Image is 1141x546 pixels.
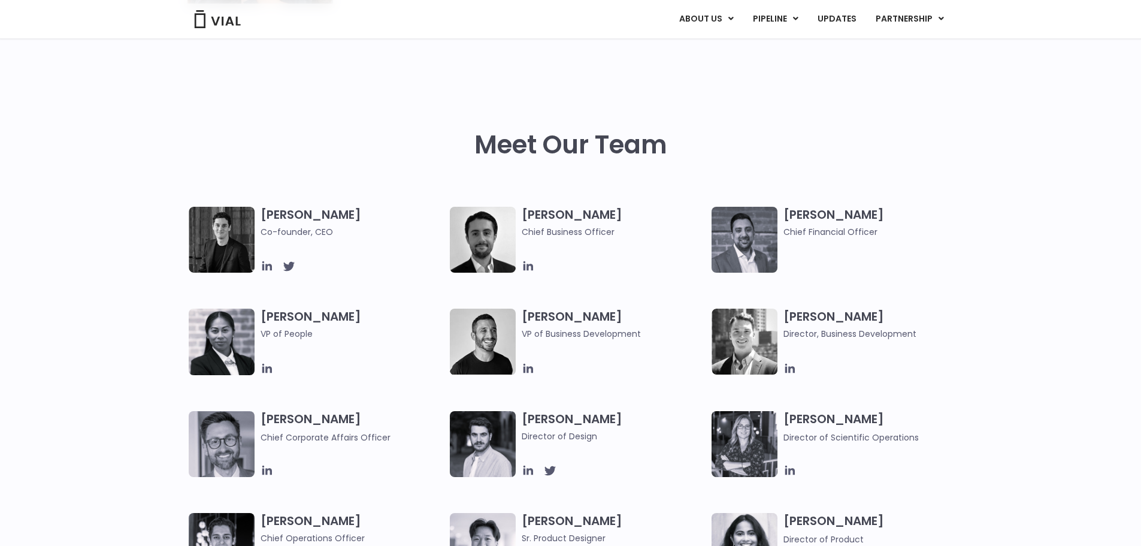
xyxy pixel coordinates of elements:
[193,10,241,28] img: Vial Logo
[450,411,516,477] img: Headshot of smiling man named Albert
[712,207,777,273] img: Headshot of smiling man named Samir
[783,513,967,546] h3: [PERSON_NAME]
[261,225,444,239] span: Co-founder, CEO
[783,327,967,340] span: Director, Business Development
[261,513,444,545] h3: [PERSON_NAME]
[522,411,706,443] h3: [PERSON_NAME]
[670,9,743,29] a: ABOUT USMenu Toggle
[474,131,667,159] h2: Meet Our Team
[522,207,706,239] h3: [PERSON_NAME]
[808,9,865,29] a: UPDATES
[783,309,967,340] h3: [PERSON_NAME]
[189,309,255,375] img: Catie
[522,327,706,340] span: VP of Business Development
[522,225,706,239] span: Chief Business Officer
[783,225,967,239] span: Chief Financial Officer
[783,432,919,444] span: Director of Scientific Operations
[522,309,706,340] h3: [PERSON_NAME]
[261,432,391,444] span: Chief Corporate Affairs Officer
[189,411,255,477] img: Paolo-M
[189,207,255,273] img: A black and white photo of a man in a suit attending a Summit.
[783,207,967,239] h3: [PERSON_NAME]
[522,430,706,443] span: Director of Design
[783,411,967,444] h3: [PERSON_NAME]
[712,309,777,375] img: A black and white photo of a smiling man in a suit at ARVO 2023.
[522,513,706,545] h3: [PERSON_NAME]
[712,411,777,477] img: Headshot of smiling woman named Sarah
[866,9,954,29] a: PARTNERSHIPMenu Toggle
[261,327,444,340] span: VP of People
[450,207,516,273] img: A black and white photo of a man in a suit holding a vial.
[522,532,706,545] span: Sr. Product Designer
[783,533,864,545] span: Director of Product
[743,9,807,29] a: PIPELINEMenu Toggle
[261,532,444,545] span: Chief Operations Officer
[450,309,516,375] img: A black and white photo of a man smiling.
[261,207,444,239] h3: [PERSON_NAME]
[261,309,444,358] h3: [PERSON_NAME]
[261,411,444,444] h3: [PERSON_NAME]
